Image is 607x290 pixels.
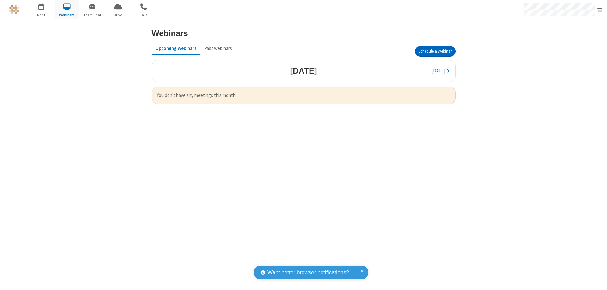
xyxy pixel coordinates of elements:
span: Calls [132,12,156,18]
img: QA Selenium DO NOT DELETE OR CHANGE [9,5,19,14]
h3: [DATE] [290,66,317,75]
span: [DATE] [432,68,445,74]
button: Schedule a Webinar [415,46,456,57]
button: [DATE] [428,65,453,77]
span: Want better browser notifications? [267,268,349,277]
span: Webinars [55,12,79,18]
button: Past webinars [200,42,236,54]
button: Upcoming webinars [152,42,200,54]
h3: Webinars [152,29,188,38]
span: Meet [29,12,53,18]
span: You don't have any meetings this month [157,92,451,99]
span: Team Chat [81,12,104,18]
span: Drive [106,12,130,18]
